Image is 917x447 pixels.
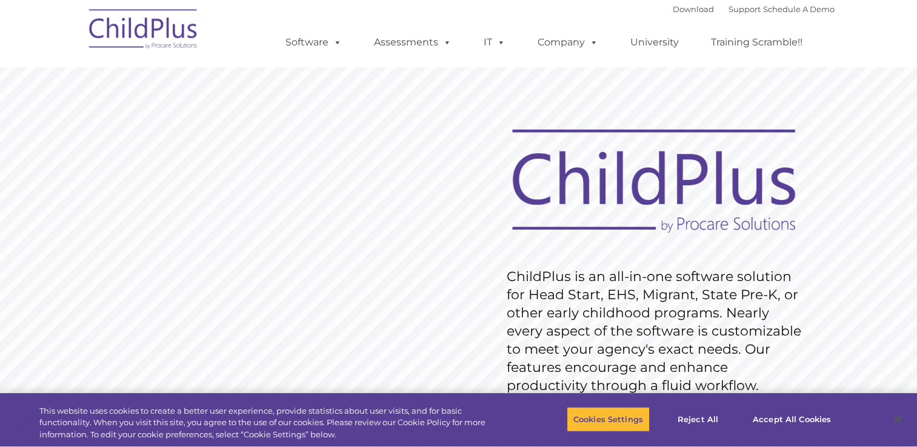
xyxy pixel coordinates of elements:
[884,406,911,432] button: Close
[699,30,815,55] a: Training Scramble!!
[525,30,610,55] a: Company
[83,1,204,61] img: ChildPlus by Procare Solutions
[472,30,518,55] a: IT
[729,4,761,14] a: Support
[362,30,464,55] a: Assessments
[673,4,835,14] font: |
[660,406,736,432] button: Reject All
[273,30,354,55] a: Software
[39,405,504,441] div: This website uses cookies to create a better user experience, provide statistics about user visit...
[673,4,714,14] a: Download
[507,268,807,395] rs-layer: ChildPlus is an all-in-one software solution for Head Start, EHS, Migrant, State Pre-K, or other ...
[567,406,650,432] button: Cookies Settings
[763,4,835,14] a: Schedule A Demo
[746,406,838,432] button: Accept All Cookies
[618,30,691,55] a: University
